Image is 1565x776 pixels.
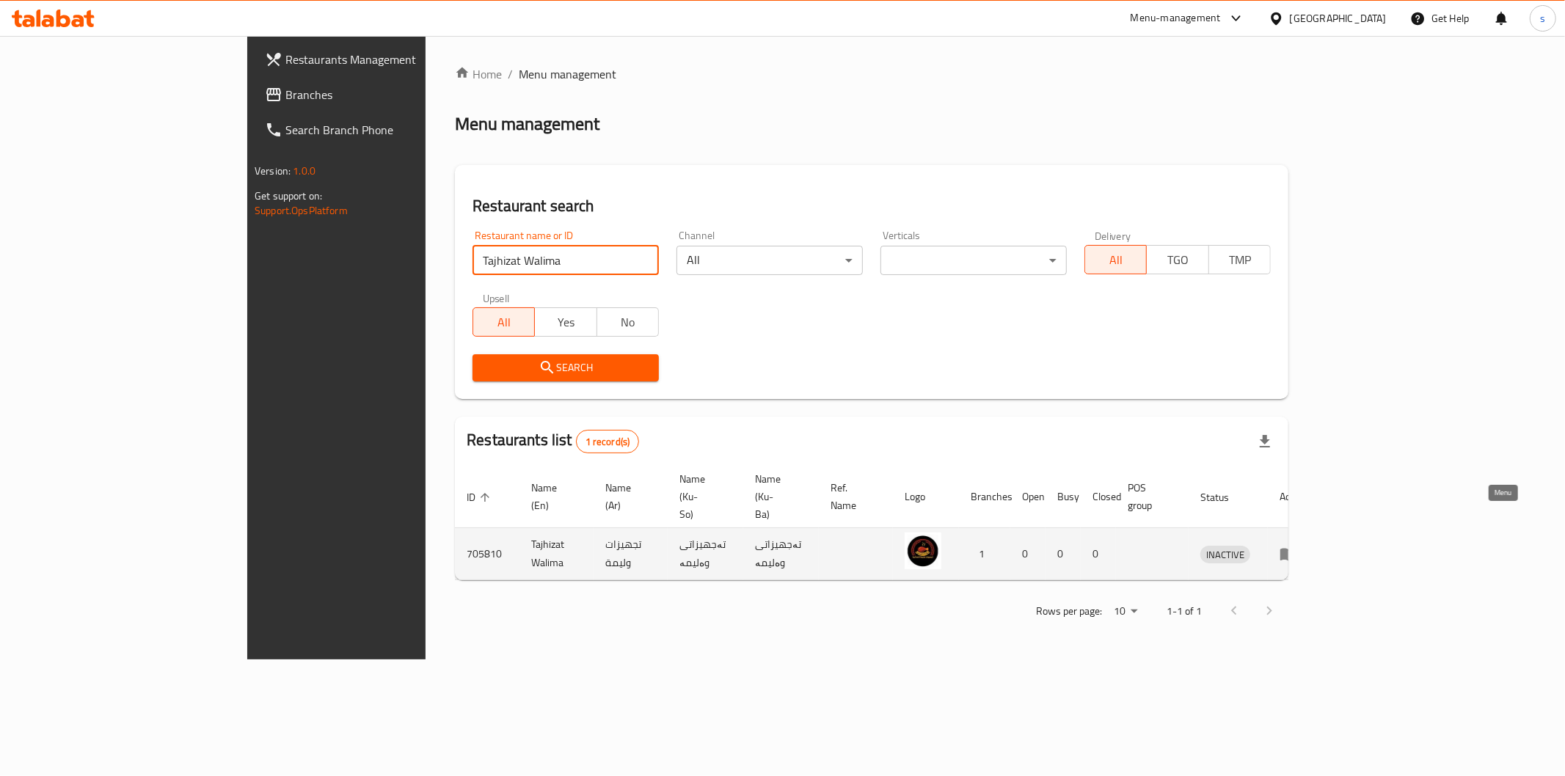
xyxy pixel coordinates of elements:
[519,528,594,580] td: Tajhizat Walima
[1084,245,1147,274] button: All
[1290,10,1387,26] div: [GEOGRAPHIC_DATA]
[605,479,650,514] span: Name (Ar)
[959,528,1010,580] td: 1
[467,429,639,453] h2: Restaurants list
[1153,249,1203,271] span: TGO
[1215,249,1265,271] span: TMP
[483,293,510,303] label: Upsell
[455,466,1318,580] table: enhanced table
[679,470,726,523] span: Name (Ku-So)
[1208,245,1271,274] button: TMP
[603,312,653,333] span: No
[1046,466,1081,528] th: Busy
[285,51,497,68] span: Restaurants Management
[484,359,647,377] span: Search
[455,65,1288,83] nav: breadcrumb
[285,121,497,139] span: Search Branch Phone
[905,532,941,569] img: Tajhizat Walima
[594,528,668,580] td: تجهيزات وليمة
[253,77,508,112] a: Branches
[1200,546,1250,563] span: INACTIVE
[1200,546,1250,563] div: INACTIVE
[541,312,591,333] span: Yes
[1200,488,1248,506] span: Status
[1146,245,1208,274] button: TGO
[253,42,508,77] a: Restaurants Management
[1095,230,1131,241] label: Delivery
[473,195,1271,217] h2: Restaurant search
[255,186,322,205] span: Get support on:
[959,466,1010,528] th: Branches
[743,528,819,580] td: تەجهیزاتی وەلیمە
[668,528,743,580] td: تەجهیزاتی وەلیمە
[1167,602,1202,621] p: 1-1 of 1
[467,488,495,506] span: ID
[479,312,529,333] span: All
[255,201,348,220] a: Support.OpsPlatform
[255,161,291,180] span: Version:
[880,246,1067,275] div: ​
[1046,528,1081,580] td: 0
[519,65,616,83] span: Menu management
[1091,249,1141,271] span: All
[831,479,875,514] span: Ref. Name
[1268,466,1318,528] th: Action
[576,430,640,453] div: Total records count
[1108,601,1143,623] div: Rows per page:
[531,479,576,514] span: Name (En)
[755,470,801,523] span: Name (Ku-Ba)
[1131,10,1221,27] div: Menu-management
[577,435,639,449] span: 1 record(s)
[676,246,863,275] div: All
[293,161,315,180] span: 1.0.0
[473,307,535,337] button: All
[285,86,497,103] span: Branches
[1081,528,1116,580] td: 0
[253,112,508,147] a: Search Branch Phone
[597,307,659,337] button: No
[473,354,659,381] button: Search
[1128,479,1171,514] span: POS group
[455,112,599,136] h2: Menu management
[473,246,659,275] input: Search for restaurant name or ID..
[1540,10,1545,26] span: s
[1010,528,1046,580] td: 0
[534,307,597,337] button: Yes
[1081,466,1116,528] th: Closed
[1010,466,1046,528] th: Open
[508,65,513,83] li: /
[1247,424,1283,459] div: Export file
[893,466,959,528] th: Logo
[1036,602,1102,621] p: Rows per page:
